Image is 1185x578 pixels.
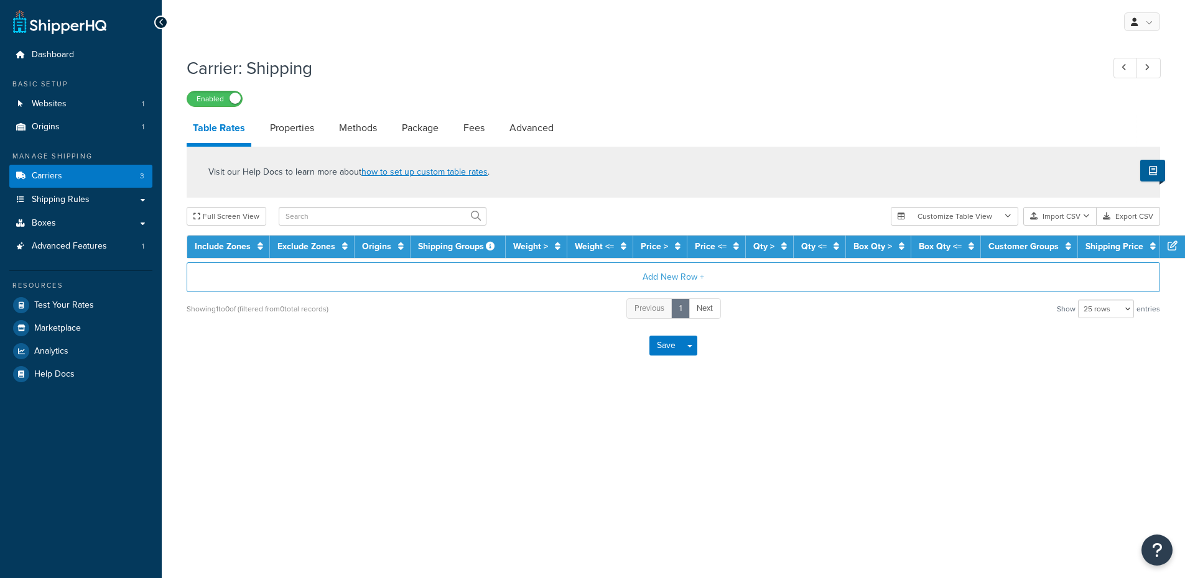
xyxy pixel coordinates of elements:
a: Advanced Features1 [9,235,152,258]
button: Full Screen View [187,207,266,226]
a: Qty <= [801,240,827,253]
a: Qty > [753,240,774,253]
div: Basic Setup [9,79,152,89]
a: Origins [362,240,391,253]
a: 1 [671,298,690,319]
a: Previous [626,298,672,319]
a: Analytics [9,340,152,362]
a: Weight <= [575,240,614,253]
a: Help Docs [9,363,152,385]
span: Boxes [32,218,56,229]
p: Visit our Help Docs to learn more about . [208,165,490,179]
a: how to set up custom table rates [361,165,488,178]
a: Include Zones [195,240,251,253]
button: Open Resource Center [1141,534,1173,566]
button: Save [649,336,683,356]
span: Previous [634,302,664,314]
a: Weight > [513,240,548,253]
span: Show [1057,300,1076,318]
a: Next Record [1136,58,1161,78]
span: Analytics [34,346,68,357]
li: Carriers [9,165,152,188]
a: Price > [641,240,668,253]
span: 1 [142,99,144,109]
input: Search [279,207,486,226]
span: Origins [32,122,60,132]
a: Box Qty > [853,240,892,253]
span: 1 [142,241,144,252]
span: Help Docs [34,369,75,380]
span: Shipping Rules [32,195,90,205]
span: Marketplace [34,323,81,334]
button: Import CSV [1023,207,1097,226]
button: Add New Row + [187,262,1160,292]
span: 1 [142,122,144,132]
th: Shipping Groups [411,236,506,258]
button: Show Help Docs [1140,160,1165,181]
span: Test Your Rates [34,300,94,311]
a: Fees [457,113,491,143]
div: Manage Shipping [9,151,152,162]
a: Websites1 [9,93,152,116]
a: Carriers3 [9,165,152,188]
span: Websites [32,99,67,109]
a: Dashboard [9,44,152,67]
a: Marketplace [9,317,152,339]
a: Advanced [503,113,560,143]
button: Customize Table View [891,207,1018,226]
a: Properties [264,113,320,143]
a: Table Rates [187,113,251,147]
a: Shipping Rules [9,188,152,211]
span: Next [697,302,713,314]
span: Advanced Features [32,241,107,252]
label: Enabled [187,91,242,106]
li: Origins [9,116,152,139]
a: Box Qty <= [919,240,962,253]
a: Origins1 [9,116,152,139]
a: Next [689,298,721,319]
span: Carriers [32,171,62,181]
li: Websites [9,93,152,116]
div: Resources [9,280,152,291]
h1: Carrier: Shipping [187,56,1090,80]
a: Price <= [695,240,727,253]
a: Boxes [9,212,152,235]
li: Advanced Features [9,235,152,258]
a: Methods [333,113,383,143]
a: Customer Groups [988,240,1059,253]
a: Shipping Price [1085,240,1143,253]
span: entries [1136,300,1160,318]
span: 3 [140,171,144,181]
a: Package [396,113,445,143]
span: Dashboard [32,50,74,60]
div: Showing 1 to 0 of (filtered from 0 total records) [187,300,328,318]
button: Export CSV [1097,207,1160,226]
a: Exclude Zones [277,240,335,253]
a: Test Your Rates [9,294,152,316]
a: Previous Record [1113,58,1138,78]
